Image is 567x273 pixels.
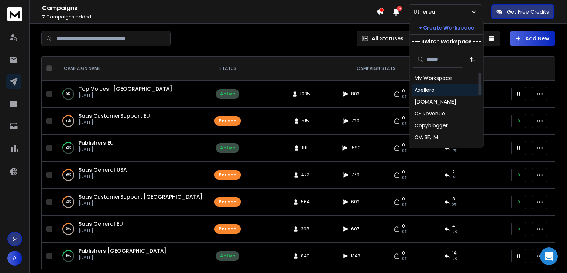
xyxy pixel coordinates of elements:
[79,112,150,119] a: Saas CustomerSupport EU
[402,223,405,229] span: 0
[79,193,203,200] a: Saas CustomerSupport [GEOGRAPHIC_DATA]
[79,220,123,227] a: Saas General EU
[415,74,452,82] div: My Workspace
[301,172,309,178] span: 422
[419,24,474,31] p: + Create Workspace
[7,251,22,266] button: A
[415,98,456,105] div: [DOMAIN_NAME]
[351,199,360,205] span: 602
[66,171,71,179] p: 39 %
[66,252,71,260] p: 39 %
[55,162,210,189] td: 39%Saas General USA[DATE]
[415,86,434,94] div: Axellero
[301,199,310,205] span: 564
[302,118,309,124] span: 515
[300,91,310,97] span: 1035
[220,253,235,259] div: Active
[79,166,127,173] a: Saas General USA
[79,119,150,125] p: [DATE]
[220,91,235,97] div: Active
[465,52,480,67] button: Sort by Sort A-Z
[55,135,210,162] td: 32%Publishers EU[DATE]
[402,196,405,202] span: 0
[410,21,483,34] button: + Create Workspace
[79,200,203,206] p: [DATE]
[79,173,127,179] p: [DATE]
[55,81,210,108] td: 8%Top Voices | [GEOGRAPHIC_DATA][DATE]
[66,144,71,152] p: 32 %
[55,189,210,216] td: 22%Saas CustomerSupport [GEOGRAPHIC_DATA][DATE]
[219,172,237,178] div: Paused
[540,247,558,265] div: Open Intercom Messenger
[351,253,360,259] span: 1343
[351,91,360,97] span: 803
[79,255,166,260] p: [DATE]
[452,256,457,262] span: 2 %
[55,57,210,81] th: CAMPAIGN NAME
[402,175,407,181] span: 0%
[351,172,360,178] span: 779
[66,117,71,125] p: 35 %
[219,118,237,124] div: Paused
[402,202,407,208] span: 0%
[415,122,448,129] div: Copyblogger
[351,226,360,232] span: 607
[402,148,407,154] span: 0%
[402,115,405,121] span: 0
[415,145,438,153] div: Cynethiq
[402,142,405,148] span: 0
[245,57,507,81] th: CAMPAIGN STATS
[79,139,114,146] a: Publishers EU
[42,4,376,13] h1: Campaigns
[402,94,407,100] span: 0%
[411,38,482,45] p: --- Switch Workspace ---
[452,169,455,175] span: 2
[452,175,456,181] span: 1 %
[397,6,402,11] span: 5
[219,226,237,232] div: Paused
[79,85,172,92] a: Top Voices | [GEOGRAPHIC_DATA]
[79,92,172,98] p: [DATE]
[452,148,457,154] span: 4 %
[302,145,309,151] span: 1111
[301,253,310,259] span: 849
[402,121,407,127] span: 0%
[415,134,438,141] div: CV, BF, IM
[491,4,554,19] button: Get Free Credits
[66,90,70,98] p: 8 %
[351,118,360,124] span: 720
[402,169,405,175] span: 0
[66,225,71,233] p: 29 %
[452,196,455,202] span: 8
[42,14,45,20] span: 7
[66,198,71,206] p: 22 %
[452,250,457,256] span: 14
[55,108,210,135] td: 35%Saas CustomerSupport EU[DATE]
[452,229,457,235] span: 2 %
[79,227,123,233] p: [DATE]
[55,216,210,243] td: 29%Saas General EU[DATE]
[79,146,114,152] p: [DATE]
[452,223,455,229] span: 4
[219,199,237,205] div: Paused
[42,14,376,20] p: Campaigns added
[220,145,235,151] div: Active
[55,243,210,270] td: 39%Publishers [GEOGRAPHIC_DATA][DATE]
[402,229,407,235] span: 0%
[79,247,166,255] a: Publishers [GEOGRAPHIC_DATA]
[413,8,440,16] p: Uthereal
[402,88,405,94] span: 0
[402,256,407,262] span: 0%
[350,145,361,151] span: 1580
[415,110,445,117] div: CE Revenue
[210,57,245,81] th: STATUS
[372,35,403,42] p: All Statuses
